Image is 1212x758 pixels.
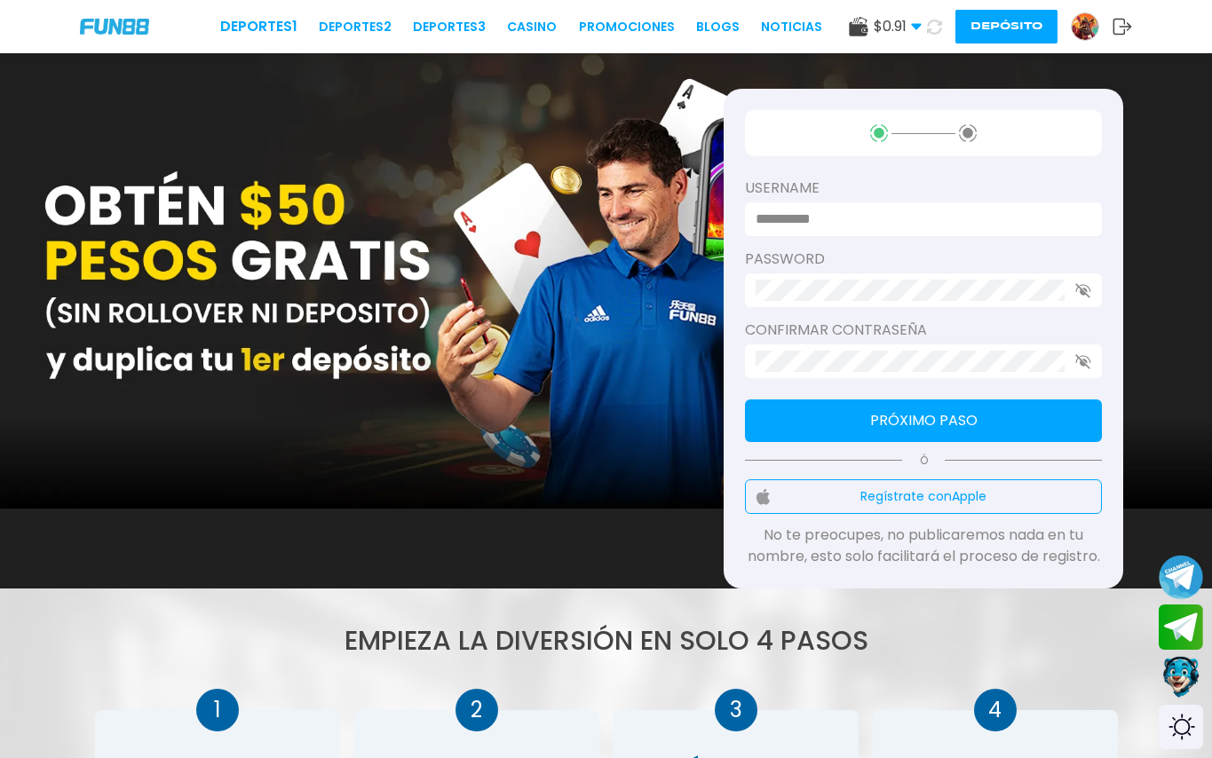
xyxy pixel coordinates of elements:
[745,525,1102,567] p: No te preocupes, no publicaremos nada en tu nombre, esto solo facilitará el proceso de registro.
[413,18,486,36] a: Deportes3
[745,479,1102,514] button: Regístrate conApple
[579,18,675,36] a: Promociones
[696,18,740,36] a: BLOGS
[319,18,392,36] a: Deportes2
[1159,654,1203,700] button: Contact customer service
[745,453,1102,469] p: Ó
[715,694,757,726] p: 3
[874,16,922,37] span: $ 0.91
[80,19,149,34] img: Company Logo
[745,320,1102,341] label: Confirmar contraseña
[745,399,1102,442] button: Próximo paso
[1071,12,1113,41] a: Avatar
[1159,705,1203,749] div: Switch theme
[745,178,1102,199] label: username
[974,694,1017,726] p: 4
[1159,554,1203,600] button: Join telegram channel
[1072,13,1098,40] img: Avatar
[196,694,239,726] p: 1
[1159,604,1203,651] button: Join telegram
[95,620,1118,660] h1: Empieza la DIVERSIÓN en solo 4 pasos
[507,18,557,36] a: CASINO
[955,10,1058,43] button: Depósito
[220,16,297,37] a: Deportes1
[455,694,498,726] p: 2
[745,249,1102,270] label: password
[761,18,822,36] a: NOTICIAS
